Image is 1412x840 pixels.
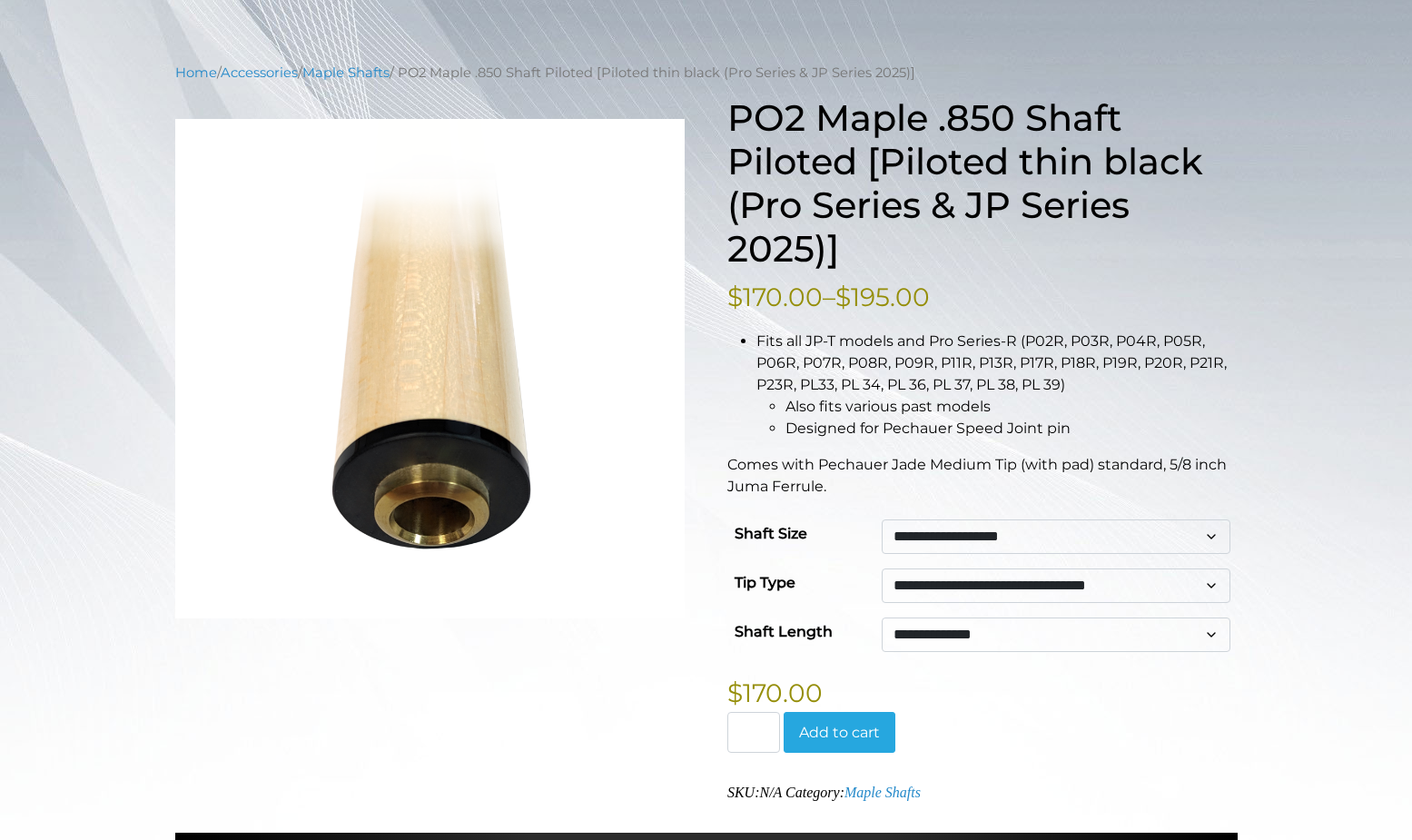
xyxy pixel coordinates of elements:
[735,568,795,598] label: Tip Type
[835,282,851,312] span: $
[175,64,217,81] a: Home
[727,677,823,708] bdi: 170.00
[785,396,1238,418] li: Also fits various past models
[727,677,743,708] span: $
[844,785,921,800] a: Maple Shafts
[175,119,686,618] img: Maple .850 Shaft Piloted
[221,64,298,81] a: Accessories
[785,785,921,800] span: Category:
[835,282,930,312] bdi: 195.00
[727,785,782,800] span: SKU:
[759,785,782,800] span: N/A
[756,331,1238,440] li: Fits all JP-T models and Pro Series-R (P02R, P03R, P04R, P05R, P06R, P07R, P08R, P09R, P11R, P13R...
[727,282,743,312] span: $
[727,278,1238,316] p: –
[784,712,895,754] button: Add to cart
[735,618,833,647] label: Shaft Length
[302,64,390,81] a: Maple Shafts
[175,63,1238,83] nav: Breadcrumb
[735,519,807,548] label: Shaft Size
[727,282,823,312] bdi: 170.00
[727,454,1238,498] p: Comes with Pechauer Jade Medium Tip (with pad) standard, 5/8 inch Juma Ferrule.
[785,418,1238,440] li: Designed for Pechauer Speed Joint pin
[727,712,780,754] input: Product quantity
[727,96,1238,271] h1: PO2 Maple .850 Shaft Piloted [Piloted thin black (Pro Series & JP Series 2025)]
